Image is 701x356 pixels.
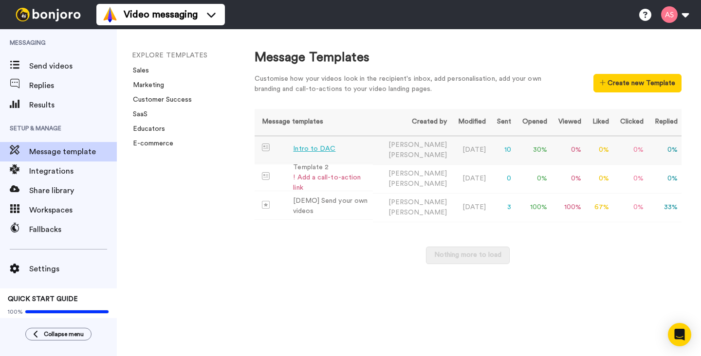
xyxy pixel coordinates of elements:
div: Intro to DAC [293,144,335,154]
td: 0 % [585,136,613,164]
td: 30 % [515,136,551,164]
th: Liked [585,109,613,136]
span: QUICK START GUIDE [8,296,78,303]
span: Workspaces [29,204,117,216]
td: [PERSON_NAME] [373,164,451,193]
span: Send videos [29,60,117,72]
span: Replies [29,80,117,91]
span: Video messaging [124,8,198,21]
td: 67 % [585,193,613,222]
th: Sent [490,109,515,136]
a: Educators [127,125,165,132]
span: Settings [29,263,117,275]
a: Marketing [127,82,164,89]
a: E-commerce [127,140,173,147]
td: 0 % [613,136,647,164]
td: 0 % [647,136,682,164]
td: 0 [490,164,515,193]
th: Created by [373,109,451,136]
div: Template 2 [293,162,369,173]
td: 0 % [613,193,647,222]
td: 3 [490,193,515,222]
button: Nothing more to load [426,247,510,264]
td: 0 % [551,136,585,164]
a: SaaS [127,111,148,118]
button: Collapse menu [25,328,92,340]
span: Collapse menu [44,330,84,338]
td: 0 % [515,164,551,193]
div: Message Templates [255,49,682,67]
td: [PERSON_NAME] [373,136,451,164]
th: Replied [647,109,682,136]
td: 10 [490,136,515,164]
span: [PERSON_NAME] [388,209,447,216]
th: Viewed [551,109,585,136]
div: [DEMO] Send your own videos [293,196,369,216]
td: 100 % [551,193,585,222]
span: Share library [29,185,117,196]
span: Fallbacks [29,224,117,235]
td: 0 % [551,164,585,193]
li: EXPLORE TEMPLATES [132,51,263,61]
td: 0 % [585,164,613,193]
a: Sales [127,67,149,74]
th: Modified [451,109,490,136]
span: [PERSON_NAME] [388,152,447,159]
button: Create new Template [593,74,682,92]
img: Message-temps.svg [262,143,270,151]
span: 100% [8,308,23,316]
th: Message templates [255,109,373,136]
a: Customer Success [127,96,192,103]
span: Results [29,99,117,111]
td: 100 % [515,193,551,222]
img: Message-temps.svg [262,172,270,180]
div: Open Intercom Messenger [668,323,691,346]
td: 0 % [647,164,682,193]
td: [DATE] [451,164,490,193]
div: ! Add a call-to-action link [293,173,369,193]
th: Opened [515,109,551,136]
span: [PERSON_NAME] [388,180,447,187]
td: [DATE] [451,136,490,164]
span: Integrations [29,165,117,177]
td: [DATE] [451,193,490,222]
td: 0 % [613,164,647,193]
td: 33 % [647,193,682,222]
td: [PERSON_NAME] [373,193,451,222]
div: Customise how your videos look in the recipient's inbox, add personalisation, add your own brandi... [255,74,556,94]
img: bj-logo-header-white.svg [12,8,85,21]
img: demo-template.svg [262,201,270,209]
span: Message template [29,146,117,158]
img: vm-color.svg [102,7,118,22]
th: Clicked [613,109,647,136]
